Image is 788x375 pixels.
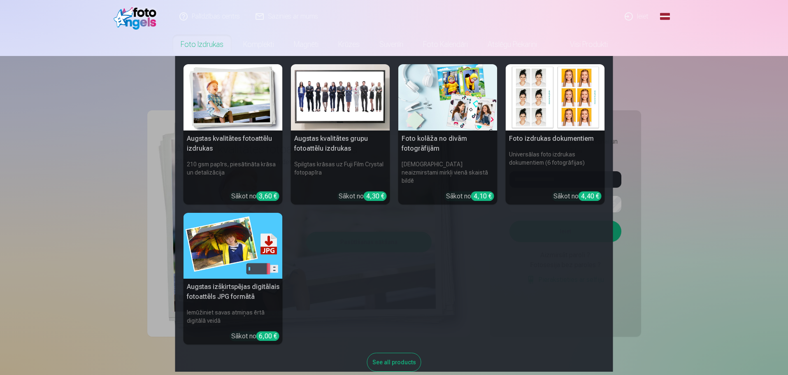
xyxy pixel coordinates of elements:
[184,130,283,157] h5: Augstas kvalitātes fotoattēlu izdrukas
[446,191,494,201] div: Sākot no
[506,64,605,205] a: Foto izdrukas dokumentiemFoto izdrukas dokumentiemUniversālas foto izdrukas dokumentiem (6 fotogr...
[256,331,279,341] div: 6,00 €
[398,130,497,157] h5: Foto kolāža no divām fotogrāfijām
[231,331,279,341] div: Sākot no
[284,33,328,56] a: Magnēti
[233,33,284,56] a: Komplekti
[184,64,283,205] a: Augstas kvalitātes fotoattēlu izdrukasAugstas kvalitātes fotoattēlu izdrukas210 gsm papīrs, piesā...
[367,353,421,372] div: See all products
[291,157,390,188] h6: Spilgtas krāsas uz Fuji Film Crystal fotopapīra
[398,64,497,130] img: Foto kolāža no divām fotogrāfijām
[506,147,605,188] h6: Universālas foto izdrukas dokumentiem (6 fotogrāfijas)
[398,64,497,205] a: Foto kolāža no divām fotogrāfijāmFoto kolāža no divām fotogrāfijām[DEMOGRAPHIC_DATA] neaizmirstam...
[506,130,605,147] h5: Foto izdrukas dokumentiem
[339,191,387,201] div: Sākot no
[471,191,494,201] div: 4,10 €
[291,64,390,205] a: Augstas kvalitātes grupu fotoattēlu izdrukasAugstas kvalitātes grupu fotoattēlu izdrukasSpilgtas ...
[291,130,390,157] h5: Augstas kvalitātes grupu fotoattēlu izdrukas
[184,213,283,345] a: Augstas izšķirtspējas digitālais fotoattēls JPG formātāAugstas izšķirtspējas digitālais fotoattēl...
[171,33,233,56] a: Foto izdrukas
[478,33,547,56] a: Atslēgu piekariņi
[328,33,370,56] a: Krūzes
[184,305,283,328] h6: Iemūžiniet savas atmiņas ērtā digitālā veidā
[231,191,279,201] div: Sākot no
[413,33,478,56] a: Foto kalendāri
[291,64,390,130] img: Augstas kvalitātes grupu fotoattēlu izdrukas
[184,157,283,188] h6: 210 gsm papīrs, piesātināta krāsa un detalizācija
[184,279,283,305] h5: Augstas izšķirtspējas digitālais fotoattēls JPG formātā
[579,191,602,201] div: 4,40 €
[184,64,283,130] img: Augstas kvalitātes fotoattēlu izdrukas
[547,33,618,56] a: Visi produkti
[367,357,421,366] a: See all products
[553,191,602,201] div: Sākot no
[370,33,413,56] a: Suvenīri
[506,64,605,130] img: Foto izdrukas dokumentiem
[114,3,161,30] img: /fa1
[184,213,283,279] img: Augstas izšķirtspējas digitālais fotoattēls JPG formātā
[256,191,279,201] div: 3,60 €
[364,191,387,201] div: 4,30 €
[398,157,497,188] h6: [DEMOGRAPHIC_DATA] neaizmirstami mirkļi vienā skaistā bildē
